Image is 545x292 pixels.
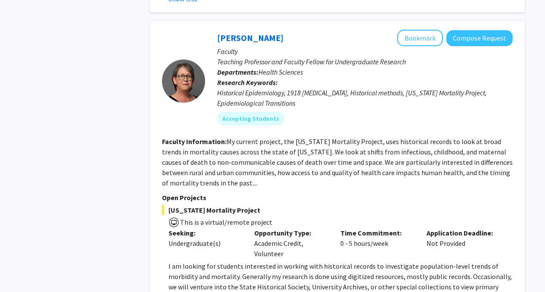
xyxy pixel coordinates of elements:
[6,253,37,286] iframe: Chat
[217,88,513,108] div: Historical Epidemiology, 1918 [MEDICAL_DATA], Historical methods, [US_STATE] Mortality Project, E...
[248,228,334,259] div: Academic Credit, Volunteer
[162,137,513,187] fg-read-more: My current project, the [US_STATE] Mortality Project, uses historical records to look at broad tr...
[217,78,278,87] b: Research Keywords:
[162,137,227,146] b: Faculty Information:
[446,30,513,46] button: Compose Request to Carolyn Orbann
[162,205,513,215] span: [US_STATE] Mortality Project
[217,112,284,126] mat-chip: Accepting Students
[254,228,327,238] p: Opportunity Type:
[168,228,242,238] p: Seeking:
[397,30,443,46] button: Add Carolyn Orbann to Bookmarks
[217,32,283,43] a: [PERSON_NAME]
[340,228,414,238] p: Time Commitment:
[334,228,420,259] div: 0 - 5 hours/week
[217,57,513,67] p: Teaching Professor and Faculty Fellow for Undergraduate Research
[420,228,506,259] div: Not Provided
[217,46,513,57] p: Faculty
[179,218,272,226] span: This is a virtual/remote project
[162,192,513,203] p: Open Projects
[168,238,242,248] div: Undergraduate(s)
[217,68,258,76] b: Departments:
[427,228,500,238] p: Application Deadline:
[258,68,303,76] span: Health Sciences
